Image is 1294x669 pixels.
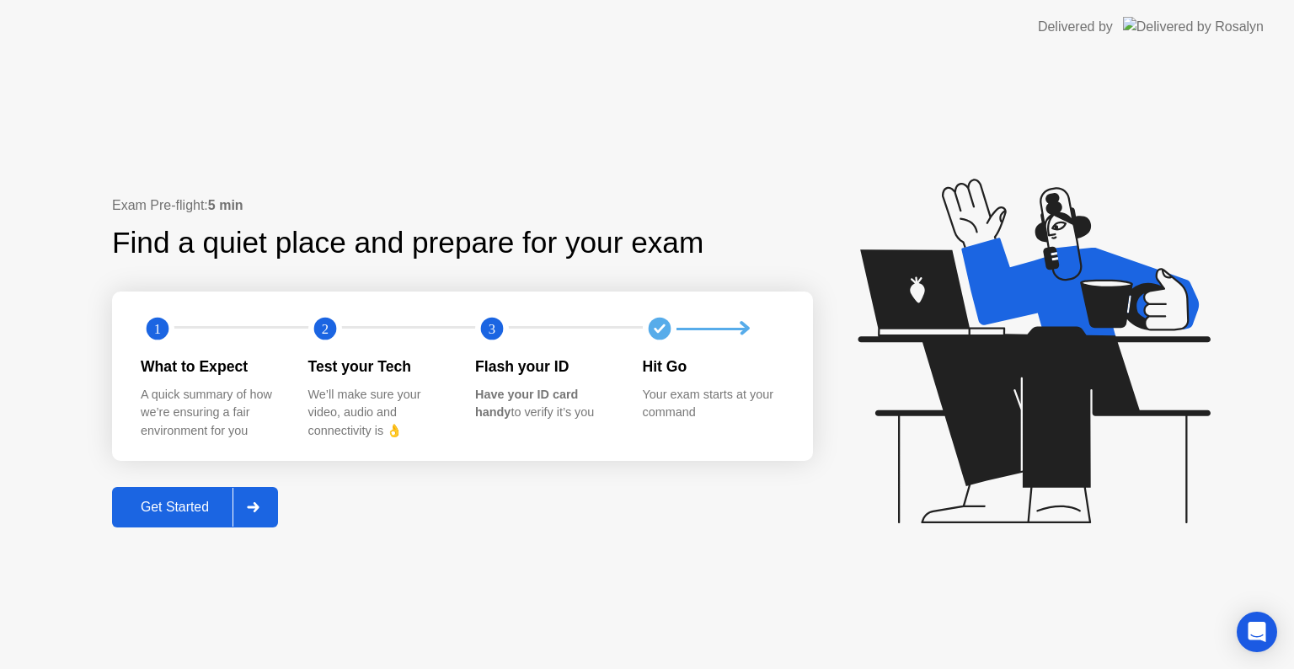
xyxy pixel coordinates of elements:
div: Open Intercom Messenger [1237,612,1277,652]
div: Flash your ID [475,356,616,377]
text: 1 [154,321,161,337]
div: A quick summary of how we’re ensuring a fair environment for you [141,386,281,441]
div: Delivered by [1038,17,1113,37]
div: We’ll make sure your video, audio and connectivity is 👌 [308,386,449,441]
div: Get Started [117,500,233,515]
text: 2 [321,321,328,337]
text: 3 [489,321,495,337]
div: to verify it’s you [475,386,616,422]
b: 5 min [208,198,243,212]
div: Your exam starts at your command [643,386,783,422]
div: Exam Pre-flight: [112,195,813,216]
div: What to Expect [141,356,281,377]
b: Have your ID card handy [475,388,578,420]
div: Find a quiet place and prepare for your exam [112,221,706,265]
button: Get Started [112,487,278,527]
img: Delivered by Rosalyn [1123,17,1264,36]
div: Test your Tech [308,356,449,377]
div: Hit Go [643,356,783,377]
